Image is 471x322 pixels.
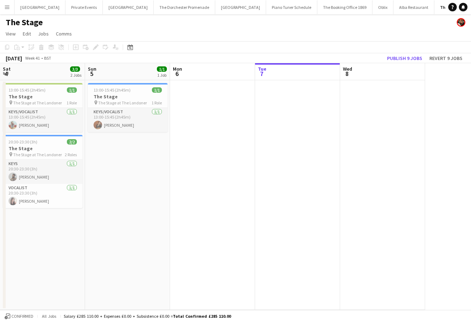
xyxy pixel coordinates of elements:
app-user-avatar: Rosie Skuse [457,18,465,27]
div: BST [44,55,51,61]
app-card-role: Keys/Vocalist1/113:00-15:45 (2h45m)[PERSON_NAME] [3,108,83,132]
div: Salary £285 110.00 + Expenses £0.00 + Subsistence £0.00 = [64,313,231,319]
span: Comms [56,31,72,37]
span: 7 [257,70,266,78]
span: Jobs [38,31,49,37]
button: Publish 9 jobs [384,54,425,63]
button: Revert 9 jobs [427,54,465,63]
button: Private Events [65,0,103,14]
span: Edit [23,31,31,37]
button: The Stage [434,0,466,14]
span: The Stage at The Londoner [13,100,62,105]
span: Confirmed [11,314,33,319]
button: Alba Restaurant [393,0,434,14]
span: View [6,31,16,37]
app-job-card: 13:00-15:45 (2h45m)1/1The Stage The Stage at The Londoner1 RoleKeys/Vocalist1/113:00-15:45 (2h45m... [88,83,168,132]
button: Oblix [372,0,393,14]
app-job-card: 20:30-23:30 (3h)2/2The Stage The Stage at The Londoner2 RolesKeys1/120:30-23:30 (3h)[PERSON_NAME]... [3,135,83,208]
button: The Dorchester Promenade [154,0,215,14]
span: All jobs [41,313,58,319]
div: 2 Jobs [70,72,81,78]
div: 1 Job [157,72,166,78]
button: Piano Tuner Schedule [266,0,317,14]
a: Comms [53,29,75,38]
h3: The Stage [3,93,83,100]
app-card-role: Keys/Vocalist1/113:00-15:45 (2h45m)[PERSON_NAME] [88,108,168,132]
span: 13:00-15:45 (2h45m) [9,87,46,93]
span: Week 41 [23,55,41,61]
span: The Stage at The Londoner [98,100,147,105]
span: Total Confirmed £285 110.00 [173,313,231,319]
span: 1/1 [152,87,162,93]
h3: The Stage [88,93,168,100]
span: 1/1 [157,66,167,72]
span: 1/1 [67,87,77,93]
span: 3/3 [70,66,80,72]
a: Edit [20,29,34,38]
span: The Stage at The Londoner [13,152,62,157]
a: View [3,29,18,38]
span: Mon [173,66,182,72]
a: Jobs [35,29,52,38]
span: 1 Role [67,100,77,105]
app-card-role: Vocalist1/120:30-23:30 (3h)[PERSON_NAME] [3,184,83,208]
span: 1 Role [152,100,162,105]
app-job-card: 13:00-15:45 (2h45m)1/1The Stage The Stage at The Londoner1 RoleKeys/Vocalist1/113:00-15:45 (2h45m... [3,83,83,132]
span: 13:00-15:45 (2h45m) [94,87,131,93]
button: [GEOGRAPHIC_DATA] [103,0,154,14]
h3: The Stage [3,145,83,152]
span: 2/2 [67,139,77,144]
span: 6 [172,70,182,78]
app-card-role: Keys1/120:30-23:30 (3h)[PERSON_NAME] [3,160,83,184]
button: Confirmed [4,312,35,320]
span: 5 [87,70,96,78]
span: Sun [88,66,96,72]
button: [GEOGRAPHIC_DATA] [215,0,266,14]
span: Sat [3,66,11,72]
div: [DATE] [6,55,22,62]
span: 8 [342,70,352,78]
span: 4 [2,70,11,78]
button: The Booking Office 1869 [317,0,372,14]
span: 2 Roles [65,152,77,157]
span: 20:30-23:30 (3h) [9,139,37,144]
button: [GEOGRAPHIC_DATA] [15,0,65,14]
span: Wed [343,66,352,72]
h1: The Stage [6,17,43,28]
span: Tue [258,66,266,72]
